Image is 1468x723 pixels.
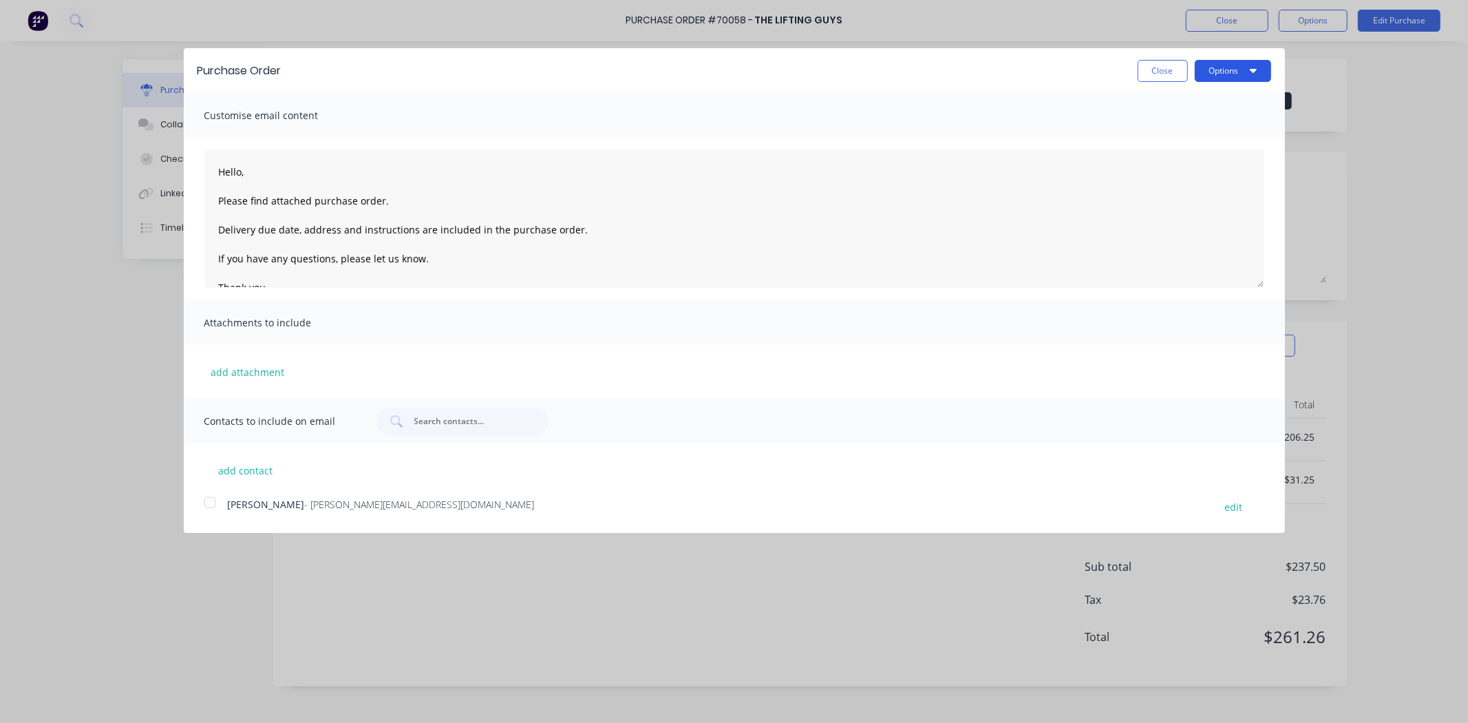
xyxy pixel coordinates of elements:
button: Close [1138,60,1188,82]
textarea: Hello, Please find attached purchase order. Delivery due date, address and instructions are inclu... [204,150,1264,288]
input: Search contacts... [413,415,527,428]
button: Options [1195,60,1271,82]
button: add attachment [204,361,292,382]
span: - [PERSON_NAME][EMAIL_ADDRESS][DOMAIN_NAME] [305,498,535,511]
span: [PERSON_NAME] [228,498,305,511]
span: Attachments to include [204,313,356,333]
button: edit [1217,497,1251,516]
button: add contact [204,460,287,481]
div: Purchase Order [198,63,281,79]
span: Contacts to include on email [204,412,356,431]
span: Customise email content [204,106,356,125]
